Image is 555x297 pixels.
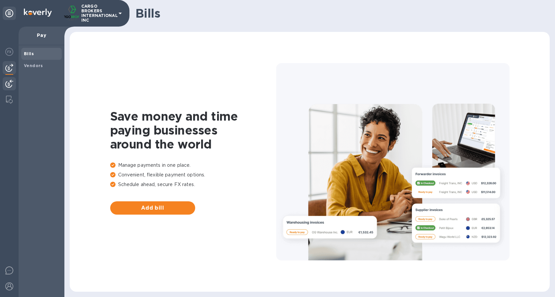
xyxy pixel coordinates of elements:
p: Manage payments in one place. [110,162,276,169]
img: Logo [24,9,52,17]
h1: Bills [135,6,544,20]
p: Pay [24,32,59,39]
h1: Save money and time paying businesses around the world [110,109,276,151]
div: Unpin categories [3,7,16,20]
button: Add bill [110,201,195,215]
img: Foreign exchange [5,48,13,56]
p: Schedule ahead, secure FX rates. [110,181,276,188]
p: Convenient, flexible payment options. [110,171,276,178]
b: Vendors [24,63,43,68]
p: CARGO BROKERS INTERNATIONAL INC [81,4,115,23]
b: Bills [24,51,34,56]
span: Add bill [116,204,190,212]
